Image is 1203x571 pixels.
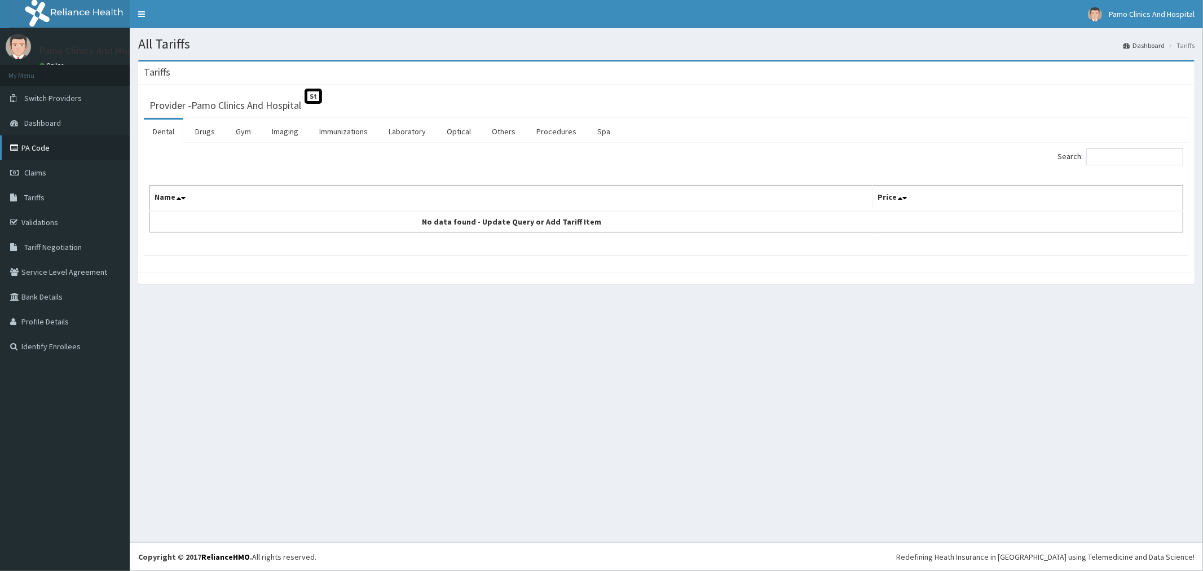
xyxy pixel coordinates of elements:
[138,552,252,562] strong: Copyright © 2017 .
[1088,7,1102,21] img: User Image
[227,120,260,143] a: Gym
[263,120,307,143] a: Imaging
[24,192,45,203] span: Tariffs
[39,46,152,56] p: Pamo Clinics And Hospital
[130,542,1203,571] footer: All rights reserved.
[24,168,46,178] span: Claims
[588,120,619,143] a: Spa
[896,551,1195,563] div: Redefining Heath Insurance in [GEOGRAPHIC_DATA] using Telemedicine and Data Science!
[310,120,377,143] a: Immunizations
[380,120,435,143] a: Laboratory
[6,34,31,59] img: User Image
[24,118,61,128] span: Dashboard
[150,211,873,232] td: No data found - Update Query or Add Tariff Item
[438,120,480,143] a: Optical
[1086,148,1183,165] input: Search:
[305,89,322,104] span: St
[149,100,301,111] h3: Provider - Pamo Clinics And Hospital
[201,552,250,562] a: RelianceHMO
[186,120,224,143] a: Drugs
[527,120,585,143] a: Procedures
[1109,9,1195,19] span: Pamo Clinics And Hospital
[24,93,82,103] span: Switch Providers
[1166,41,1195,50] li: Tariffs
[150,186,873,212] th: Name
[1123,41,1165,50] a: Dashboard
[144,120,183,143] a: Dental
[24,242,82,252] span: Tariff Negotiation
[138,37,1195,51] h1: All Tariffs
[483,120,525,143] a: Others
[144,67,170,77] h3: Tariffs
[39,62,67,69] a: Online
[873,186,1183,212] th: Price
[1057,148,1183,165] label: Search:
